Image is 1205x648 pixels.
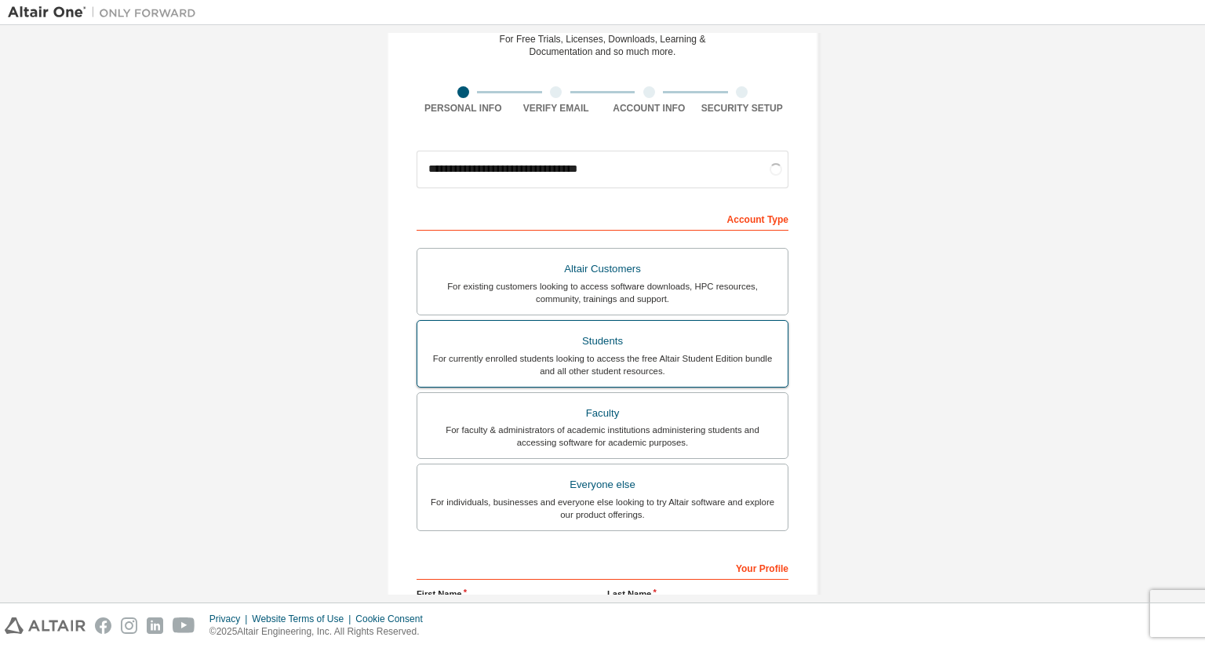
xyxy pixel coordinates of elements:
div: Account Info [602,102,696,115]
label: Last Name [607,588,788,600]
img: instagram.svg [121,617,137,634]
div: For currently enrolled students looking to access the free Altair Student Edition bundle and all ... [427,352,778,377]
div: For faculty & administrators of academic institutions administering students and accessing softwa... [427,424,778,449]
div: Everyone else [427,474,778,496]
div: Faculty [427,402,778,424]
div: Security Setup [696,102,789,115]
div: Personal Info [417,102,510,115]
div: For Free Trials, Licenses, Downloads, Learning & Documentation and so much more. [500,33,706,58]
div: For individuals, businesses and everyone else looking to try Altair software and explore our prod... [427,496,778,521]
div: Your Profile [417,555,788,580]
img: youtube.svg [173,617,195,634]
img: linkedin.svg [147,617,163,634]
div: For existing customers looking to access software downloads, HPC resources, community, trainings ... [427,280,778,305]
div: Altair Customers [427,258,778,280]
img: altair_logo.svg [5,617,86,634]
img: Altair One [8,5,204,20]
div: Account Type [417,206,788,231]
div: Website Terms of Use [252,613,355,625]
div: Students [427,330,778,352]
div: Verify Email [510,102,603,115]
div: Privacy [209,613,252,625]
img: facebook.svg [95,617,111,634]
div: Cookie Consent [355,613,431,625]
label: First Name [417,588,598,600]
p: © 2025 Altair Engineering, Inc. All Rights Reserved. [209,625,432,639]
